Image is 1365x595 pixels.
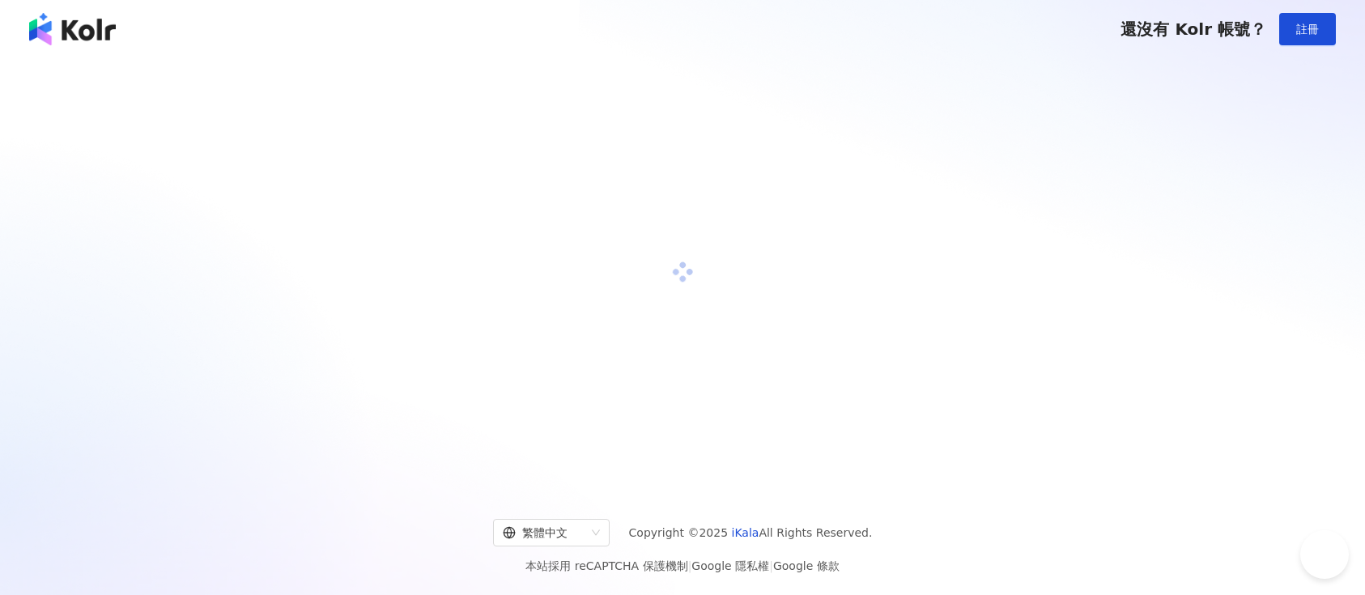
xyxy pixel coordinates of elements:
[503,520,585,546] div: 繁體中文
[1300,530,1349,579] iframe: Help Scout Beacon - Open
[732,526,759,539] a: iKala
[1120,19,1266,39] span: 還沒有 Kolr 帳號？
[688,559,692,572] span: |
[691,559,769,572] a: Google 隱私權
[769,559,773,572] span: |
[525,556,839,576] span: 本站採用 reCAPTCHA 保護機制
[629,523,873,542] span: Copyright © 2025 All Rights Reserved.
[773,559,840,572] a: Google 條款
[29,13,116,45] img: logo
[1279,13,1336,45] button: 註冊
[1296,23,1319,36] span: 註冊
